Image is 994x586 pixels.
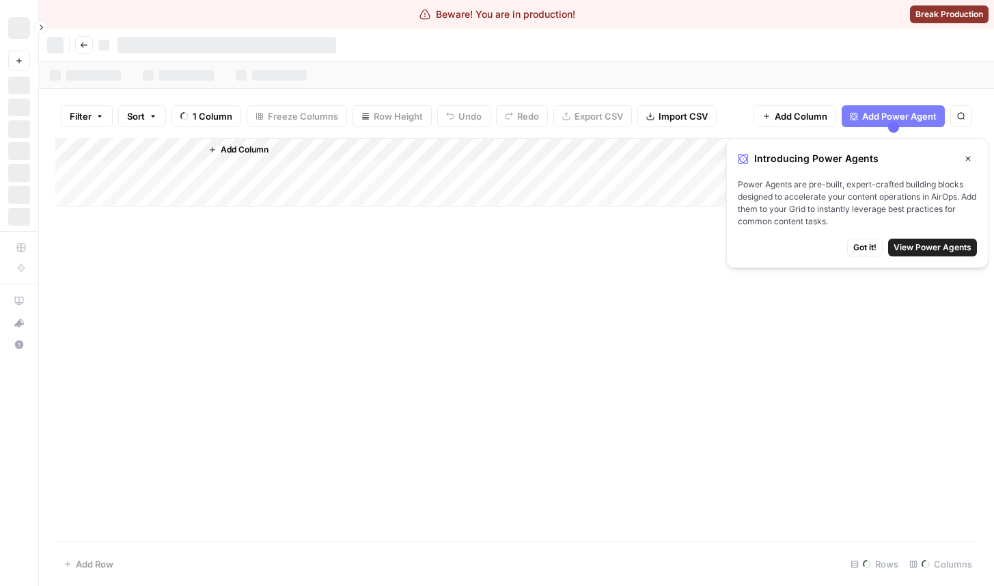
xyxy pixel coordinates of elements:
[419,8,575,21] div: Beware! You are in production!
[904,553,978,575] div: Columns
[754,105,836,127] button: Add Column
[637,105,717,127] button: Import CSV
[8,334,30,356] button: Help + Support
[575,109,623,123] span: Export CSV
[221,144,268,156] span: Add Column
[127,109,145,123] span: Sort
[738,178,977,228] span: Power Agents are pre-built, expert-crafted building blocks designed to accelerate your content op...
[76,557,113,571] span: Add Row
[70,109,92,123] span: Filter
[915,8,983,21] span: Break Production
[853,241,876,254] span: Got it!
[517,109,539,123] span: Redo
[847,239,883,256] button: Got it!
[9,312,29,333] div: What's new?
[203,141,274,159] button: Add Column
[353,105,432,127] button: Row Height
[659,109,708,123] span: Import CSV
[8,290,30,312] a: AirOps Academy
[862,109,937,123] span: Add Power Agent
[118,105,166,127] button: Sort
[374,109,423,123] span: Row Height
[8,312,30,334] button: What's new?
[61,105,113,127] button: Filter
[247,105,347,127] button: Freeze Columns
[910,5,989,23] button: Break Production
[842,105,945,127] button: Add Power Agent
[775,109,827,123] span: Add Column
[496,105,548,127] button: Redo
[553,105,632,127] button: Export CSV
[437,105,491,127] button: Undo
[171,105,241,127] button: 1 Column
[458,109,482,123] span: Undo
[888,239,977,256] button: View Power Agents
[193,109,232,123] span: 1 Column
[55,553,122,575] button: Add Row
[845,553,904,575] div: Rows
[738,150,977,168] div: Introducing Power Agents
[894,241,971,254] span: View Power Agents
[268,109,338,123] span: Freeze Columns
